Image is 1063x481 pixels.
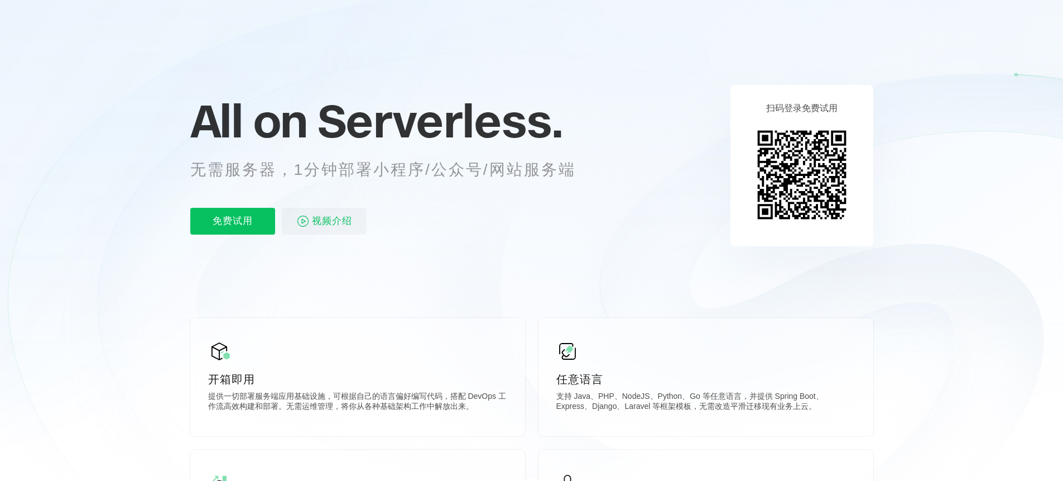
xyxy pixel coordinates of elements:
span: 视频介绍 [312,208,352,235]
p: 开箱即用 [208,372,507,387]
p: 支持 Java、PHP、NodeJS、Python、Go 等任意语言，并提供 Spring Boot、Express、Django、Laravel 等框架模板，无需改造平滑迁移现有业务上云。 [556,392,855,414]
p: 扫码登录免费试用 [766,103,838,115]
span: Serverless. [318,93,562,149]
p: 任意语言 [556,372,855,387]
p: 无需服务器，1分钟部署小程序/公众号/网站服务端 [190,159,597,181]
span: All on [190,93,307,149]
p: 免费试用 [190,208,275,235]
p: 提供一切部署服务端应用基础设施，可根据自己的语言偏好编写代码，搭配 DevOps 工作流高效构建和部署。无需运维管理，将你从各种基础架构工作中解放出来。 [208,392,507,414]
img: video_play.svg [296,215,310,228]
